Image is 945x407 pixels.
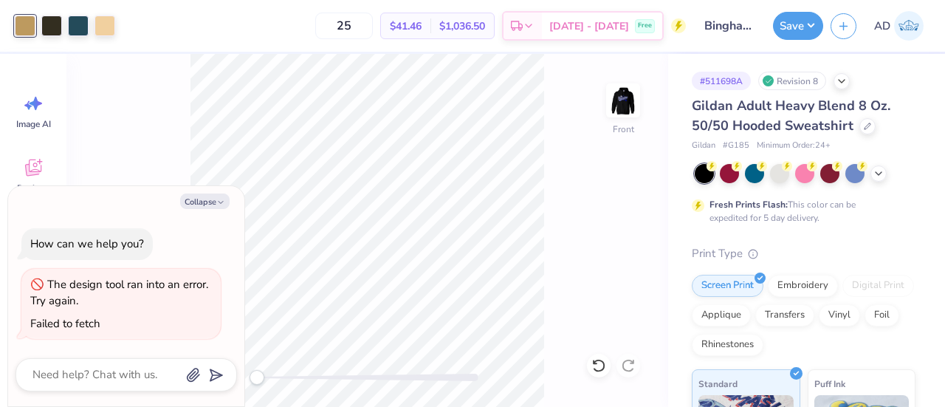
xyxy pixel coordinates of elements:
[768,275,838,297] div: Embroidery
[709,199,788,211] strong: Fresh Prints Flash:
[693,11,766,41] input: Untitled Design
[692,72,751,90] div: # 511698A
[30,277,208,309] div: The design tool ran into an error. Try again.
[692,334,763,356] div: Rhinestones
[723,140,749,152] span: # G185
[874,18,890,35] span: AD
[250,370,264,385] div: Accessibility label
[692,140,715,152] span: Gildan
[758,72,826,90] div: Revision 8
[638,21,652,31] span: Free
[698,376,738,391] span: Standard
[894,11,924,41] img: Ava Dee
[692,245,915,262] div: Print Type
[608,86,638,115] img: Front
[842,275,914,297] div: Digital Print
[867,11,930,41] a: AD
[30,316,100,331] div: Failed to fetch
[613,123,634,136] div: Front
[17,182,49,194] span: Designs
[819,304,860,326] div: Vinyl
[814,376,845,391] span: Puff Ink
[315,13,373,39] input: – –
[692,275,763,297] div: Screen Print
[709,198,891,225] div: This color can be expedited for 5 day delivery.
[439,18,485,34] span: $1,036.50
[692,97,890,134] span: Gildan Adult Heavy Blend 8 Oz. 50/50 Hooded Sweatshirt
[755,304,814,326] div: Transfers
[390,18,422,34] span: $41.46
[549,18,629,34] span: [DATE] - [DATE]
[757,140,831,152] span: Minimum Order: 24 +
[16,118,51,130] span: Image AI
[692,304,751,326] div: Applique
[773,12,823,40] button: Save
[180,194,230,209] button: Collapse
[30,236,144,251] div: How can we help you?
[865,304,899,326] div: Foil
